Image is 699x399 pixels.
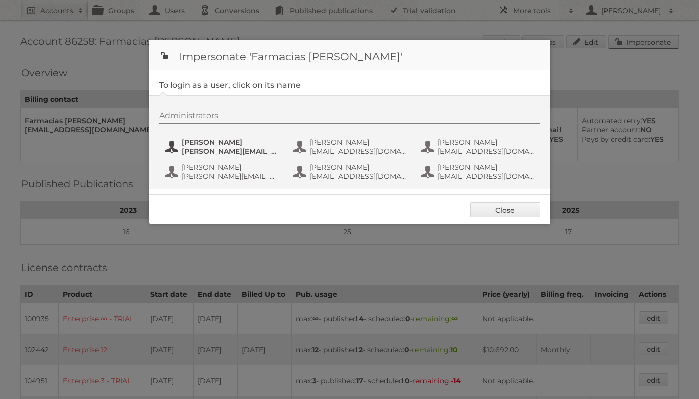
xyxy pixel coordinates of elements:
[159,80,301,90] legend: To login as a user, click on its name
[310,138,407,147] span: [PERSON_NAME]
[420,162,538,182] button: [PERSON_NAME] [EMAIL_ADDRESS][DOMAIN_NAME]
[310,147,407,156] span: [EMAIL_ADDRESS][DOMAIN_NAME]
[470,202,540,217] a: Close
[438,147,535,156] span: [EMAIL_ADDRESS][DOMAIN_NAME]
[438,172,535,181] span: [EMAIL_ADDRESS][DOMAIN_NAME]
[149,40,550,70] h1: Impersonate 'Farmacias [PERSON_NAME]'
[164,137,282,157] button: [PERSON_NAME] [PERSON_NAME][EMAIL_ADDRESS][DOMAIN_NAME]
[182,163,279,172] span: [PERSON_NAME]
[182,147,279,156] span: [PERSON_NAME][EMAIL_ADDRESS][DOMAIN_NAME]
[159,111,540,124] div: Administrators
[310,172,407,181] span: [EMAIL_ADDRESS][DOMAIN_NAME]
[182,172,279,181] span: [PERSON_NAME][EMAIL_ADDRESS][DOMAIN_NAME]
[420,137,538,157] button: [PERSON_NAME] [EMAIL_ADDRESS][DOMAIN_NAME]
[182,138,279,147] span: [PERSON_NAME]
[438,138,535,147] span: [PERSON_NAME]
[292,137,410,157] button: [PERSON_NAME] [EMAIL_ADDRESS][DOMAIN_NAME]
[292,162,410,182] button: [PERSON_NAME] [EMAIL_ADDRESS][DOMAIN_NAME]
[310,163,407,172] span: [PERSON_NAME]
[164,162,282,182] button: [PERSON_NAME] [PERSON_NAME][EMAIL_ADDRESS][DOMAIN_NAME]
[438,163,535,172] span: [PERSON_NAME]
